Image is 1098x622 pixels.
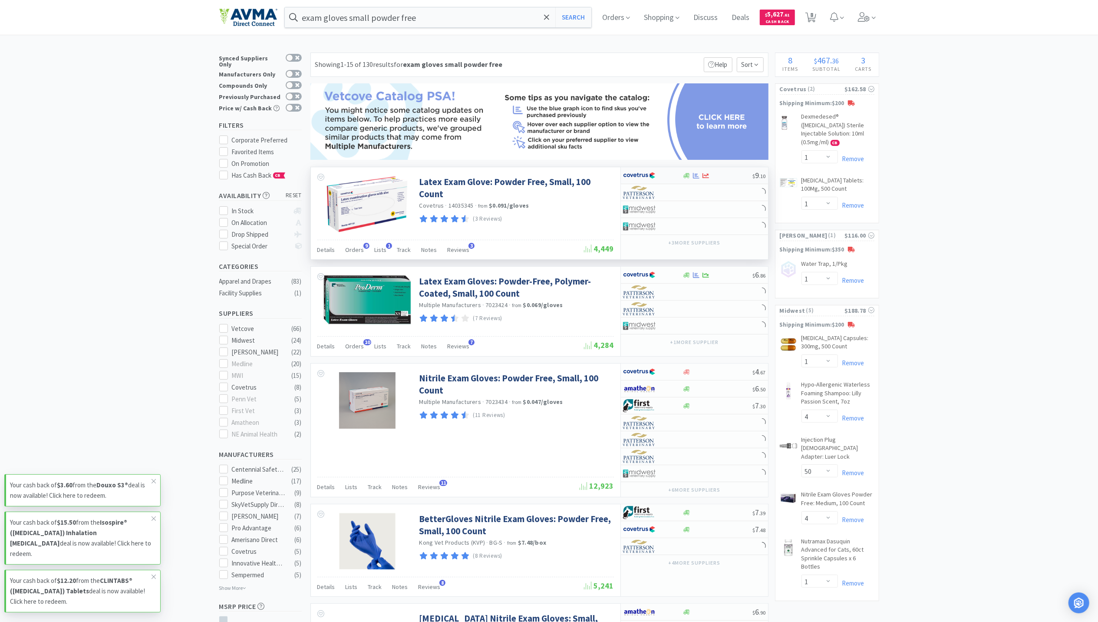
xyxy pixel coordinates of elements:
span: from [478,203,488,209]
div: Drop Shipped [231,229,289,240]
img: 4dd14cff54a648ac9e977f0c5da9bc2e_5.png [623,220,656,233]
a: Nitrile Exam Gloves: Powder Free, Small, 100 Count [419,372,612,396]
span: Notes [392,583,408,591]
div: . [805,56,848,65]
div: ( 5 ) [295,570,302,580]
img: df4b9ba1f81a4f5bae666454885b421e_226236.png [780,114,790,132]
span: . 67 [759,369,766,376]
div: First Vet [231,406,285,416]
input: Search by item, sku, manufacturer, ingredient, size... [285,7,592,27]
span: $ [753,510,755,516]
span: 7023434 [485,398,508,406]
span: 1 [386,243,392,249]
span: Reviews [419,583,441,591]
img: 4dd14cff54a648ac9e977f0c5da9bc2e_5.png [623,203,656,216]
img: 4dd14cff54a648ac9e977f0c5da9bc2e_5.png [623,467,656,480]
span: Details [317,583,335,591]
div: ( 83 ) [292,276,302,287]
a: Remove [838,276,864,285]
div: Synced Suppliers Only [219,54,281,67]
img: f5e969b455434c6296c6d81ef179fa71_3.png [623,416,656,429]
span: $ [753,369,755,376]
button: +3more suppliers [664,237,724,249]
div: Purpose Veterinary Supply LLC Direct [231,488,285,498]
span: from [512,302,521,308]
div: $162.58 [844,84,874,94]
h4: Carts [848,65,879,73]
div: Vetcove [231,324,285,334]
span: $ [753,609,755,616]
span: Orders [346,246,364,254]
img: 67d67680309e4a0bb49a5ff0391dcc42_6.png [623,506,656,519]
span: Lists [346,483,358,491]
button: +1more supplier [666,336,722,348]
span: 3 [468,243,475,249]
span: · [445,202,447,209]
span: 7 [468,339,475,345]
span: Lists [375,246,387,254]
a: Remove [838,414,864,422]
div: ( 3 ) [295,406,302,416]
h5: MSRP Price [219,602,302,612]
div: ( 8 ) [295,500,302,510]
strong: $0.091 / gloves [489,202,529,209]
span: from [507,540,517,546]
p: (8 Reviews) [473,552,502,561]
a: [MEDICAL_DATA] Capsules: 300mg, 500 Count [801,334,874,354]
span: 9 [363,243,369,249]
button: +4more suppliers [664,557,724,569]
strong: Douxo S3® [96,481,128,489]
a: BetterGloves Nitrile Exam Gloves: Powder Free, Small, 100 Count [419,513,612,537]
span: Covetrus [419,202,444,209]
div: ( 20 ) [292,359,302,369]
p: (7 Reviews) [473,314,502,323]
strong: $7.48 / box [518,539,546,546]
span: Covetrus [780,84,807,94]
span: Lists [375,342,387,350]
img: 67d67680309e4a0bb49a5ff0391dcc42_6.png [623,399,656,412]
span: · [482,301,484,309]
div: ( 6 ) [295,523,302,533]
a: Latex Exam Glove: Powder Free, Small, 100 Count [419,176,612,200]
span: 5,627 [765,10,790,18]
span: · [509,301,511,309]
span: . 10 [759,173,766,179]
div: ( 9 ) [295,488,302,498]
h5: Categories [219,261,302,271]
img: fa0564b95e2544998c27ea6c33e672ff_120353.jpg [780,336,797,353]
h5: Availability [219,191,302,201]
p: Your cash back of from the deal is now available! Click here to redeem. [10,480,152,501]
div: Centennial Safety and Supplies [231,464,285,475]
span: $ [753,173,755,179]
span: Midwest [780,306,805,315]
a: Multiple Manufacturers [419,398,481,406]
h5: Suppliers [219,308,302,318]
span: Has Cash Back [231,171,286,179]
div: Price w/ Cash Back [219,104,281,111]
div: Covetrus [231,546,285,557]
span: 7023424 [485,301,508,309]
span: 4 [753,367,766,377]
span: $ [753,527,755,533]
img: f5e969b455434c6296c6d81ef179fa71_3.png [623,540,656,553]
div: Penn Vet [231,394,285,404]
button: +6more suppliers [664,484,724,496]
div: Previously Purchased [219,93,281,100]
span: Details [317,246,335,254]
span: CB [274,173,282,178]
h4: Items [775,65,805,73]
div: Favorited Items [231,147,302,157]
a: Nitrile Exam Gloves Powder Free: Medium, 100 Count [801,490,874,511]
p: (3 Reviews) [473,215,502,224]
span: 9 [753,170,766,180]
span: for [394,60,503,69]
h4: Subtotal [805,65,848,73]
span: Details [317,342,335,350]
button: Search [555,7,591,27]
div: ( 5 ) [295,394,302,404]
img: 3331a67d23dc422aa21b1ec98afbf632_11.png [623,605,656,619]
span: Reviews [448,342,470,350]
img: eb1468ae92c04a4ba97dc22c6f112bbd.png [310,83,768,160]
span: 7 [753,400,766,410]
p: (11 Reviews) [473,411,505,420]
